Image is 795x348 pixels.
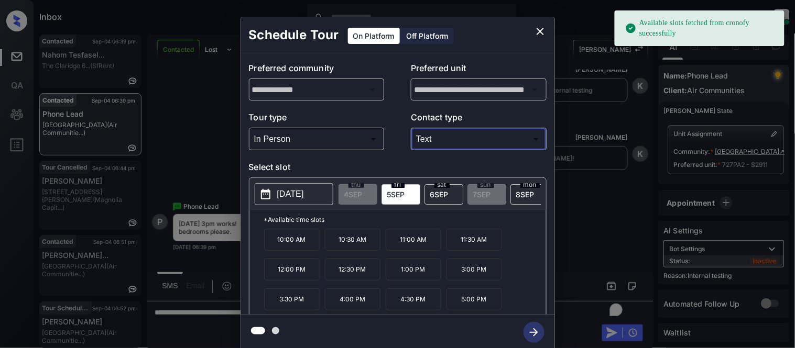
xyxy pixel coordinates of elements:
[249,62,385,78] p: Preferred community
[348,28,400,44] div: On Platform
[401,28,454,44] div: Off Platform
[446,259,502,280] p: 3:00 PM
[249,161,547,177] p: Select slot
[516,190,535,199] span: 8 SEP
[277,188,304,200] p: [DATE]
[386,288,441,310] p: 4:30 PM
[382,184,420,205] div: date-select
[241,17,347,53] h2: Schedule Tour
[446,229,502,251] p: 11:30 AM
[411,62,547,78] p: Preferred unit
[510,184,549,205] div: date-select
[424,184,463,205] div: date-select
[386,229,441,251] p: 11:00 AM
[413,130,544,148] div: Text
[264,210,546,229] p: *Available time slots
[252,130,382,148] div: In Person
[264,229,320,251] p: 10:00 AM
[391,182,405,188] span: fri
[386,259,441,280] p: 1:00 PM
[325,229,380,251] p: 10:30 AM
[520,182,540,188] span: mon
[249,111,385,128] p: Tour type
[430,190,449,199] span: 6 SEP
[446,288,502,310] p: 5:00 PM
[625,14,776,43] div: Available slots fetched from cronofy successfully
[325,288,380,310] p: 4:00 PM
[325,259,380,280] p: 12:30 PM
[434,182,450,188] span: sat
[264,259,320,280] p: 12:00 PM
[530,21,551,42] button: close
[255,183,333,205] button: [DATE]
[264,288,320,310] p: 3:30 PM
[411,111,547,128] p: Contact type
[387,190,405,199] span: 5 SEP
[517,319,551,346] button: btn-next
